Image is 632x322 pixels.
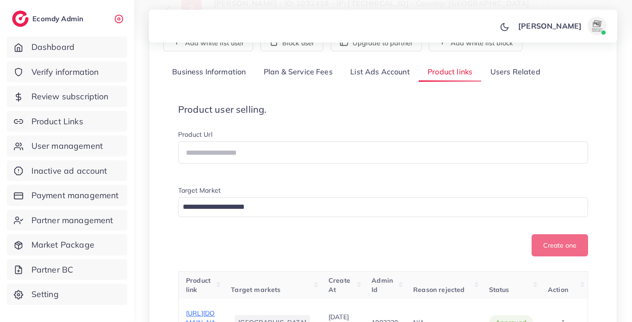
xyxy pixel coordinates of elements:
[178,104,588,115] h4: Product user selling.
[180,200,576,214] input: Search for option
[7,210,127,231] a: Partner management
[12,11,86,27] a: logoEcomdy Admin
[331,32,422,51] button: Upgrade to partner
[231,286,280,294] span: Target markets
[31,66,99,78] span: Verify information
[31,140,103,152] span: User management
[532,234,588,256] button: Create one
[7,36,127,58] a: Dashboard
[31,214,113,226] span: Partner management
[178,186,221,195] label: Target Market
[588,17,606,35] img: avatar
[481,62,549,82] a: Users Related
[548,286,568,294] span: Action
[372,276,393,294] span: Admin Id
[7,86,127,107] a: Review subscription
[255,62,341,82] a: Plan & Service Fees
[7,160,127,182] a: Inactive ad account
[419,62,481,82] a: Product links
[163,32,253,51] button: Add white list user
[7,185,127,206] a: Payment management
[7,135,127,157] a: User management
[12,11,29,27] img: logo
[7,111,127,132] a: Product Links
[260,32,323,51] button: Block user
[31,239,94,251] span: Market Package
[31,165,107,177] span: Inactive ad account
[32,14,86,23] h2: Ecomdy Admin
[328,276,350,294] span: Create At
[413,286,465,294] span: Reason rejected
[518,20,582,31] p: [PERSON_NAME]
[513,17,610,35] a: [PERSON_NAME]avatar
[178,130,212,139] label: Product Url
[341,62,419,82] a: List Ads Account
[31,288,59,300] span: Setting
[429,32,522,51] button: Add white list block
[163,62,255,82] a: Business Information
[31,41,74,53] span: Dashboard
[186,276,211,294] span: Product link
[7,259,127,280] a: Partner BC
[489,286,509,294] span: Status
[31,189,119,201] span: Payment management
[7,61,127,83] a: Verify information
[7,284,127,305] a: Setting
[31,91,109,103] span: Review subscription
[31,264,74,276] span: Partner BC
[7,234,127,255] a: Market Package
[178,197,588,217] div: Search for option
[31,115,83,128] span: Product Links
